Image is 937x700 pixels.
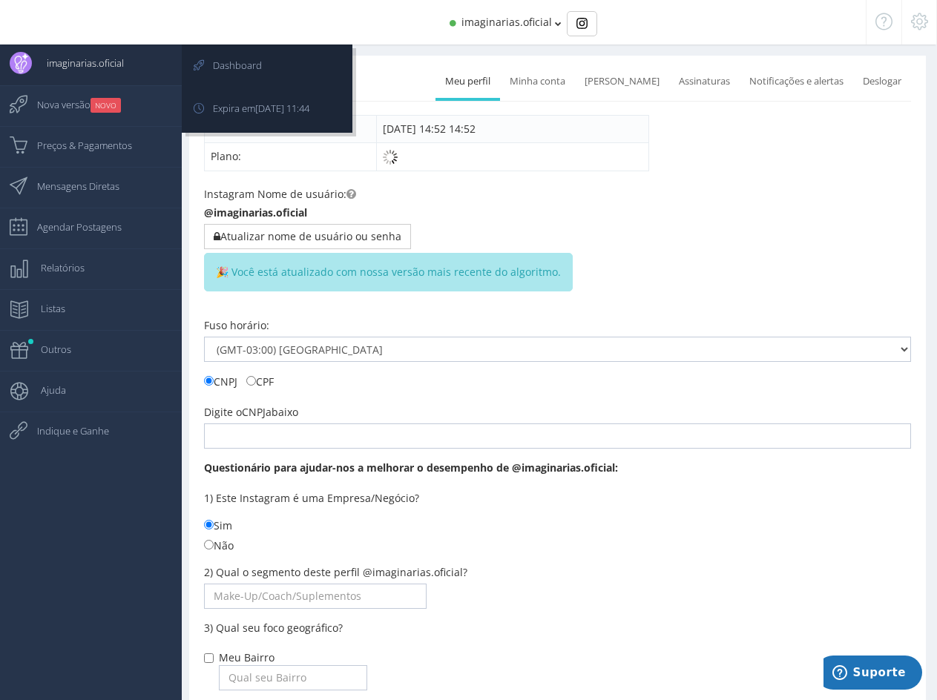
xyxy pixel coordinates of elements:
input: Não [204,540,214,549]
label: 3) Qual seu foco geográfico? [204,621,343,635]
span: Outros [26,331,71,368]
a: Expira em[DATE] 11:44 [184,90,350,131]
td: Plano: [205,142,377,171]
small: NOVO [91,98,121,113]
a: [PERSON_NAME] [575,65,669,98]
a: Deslogar [853,65,911,98]
td: [DATE] 14:52 14:52 [377,115,649,142]
input: Sim [204,520,214,529]
label: CNPJ [204,373,237,389]
b: @imaginarias.oficial [204,205,307,219]
input: CNPJ [204,376,214,386]
button: Atualizar nome de usuário ou senha [204,224,411,249]
label: 1) Este Instagram é uma Empresa/Negócio? [204,491,419,506]
label: Não [204,537,234,553]
span: Relatórios [26,249,85,286]
label: 2) Qual o segmento deste perfil @imaginarias.oficial? [204,565,467,580]
label: Meu Bairro [219,650,274,665]
img: User Image [10,52,32,74]
span: Nova versão [22,86,121,123]
img: Instagram_simple_icon.svg [576,18,588,29]
input: Make-Up/Coach/Suplementos [204,584,427,609]
span: imaginarias.oficial [461,15,552,29]
input: Meu Bairro [204,653,214,663]
span: CNPJ [242,405,266,419]
iframe: Abre um widget para que você possa encontrar mais informações [823,656,922,693]
span: Mensagens Diretas [22,168,119,205]
label: Sim [204,517,232,533]
a: Dashboard [184,47,350,87]
span: Expira em [198,90,309,127]
a: Assinaturas [669,65,740,98]
span: [DATE] 11:44 [255,102,309,115]
span: Ajuda [26,372,66,409]
img: loader.gif [383,150,398,165]
label: Digite o abaixo [204,405,298,420]
a: Minha conta [500,65,575,98]
label: Instagram Nome de usuário: [204,187,356,202]
span: 🎉 Você está atualizado com nossa versão mais recente do algoritmo. [204,253,573,291]
div: Basic example [567,11,597,36]
a: Notificações e alertas [740,65,853,98]
span: Dashboard [198,47,262,84]
span: Indique e Ganhe [22,412,109,449]
span: Preços & Pagamentos [22,127,132,164]
input: CPF [246,376,256,386]
b: Questionário para ajudar-nos a melhorar o desempenho de @imaginarias.oficial: [204,460,618,475]
span: Listas [26,290,65,327]
label: CPF [246,373,274,389]
span: imaginarias.oficial [32,44,124,82]
a: Meu perfil [435,65,500,98]
span: Agendar Postagens [22,208,122,245]
label: Fuso horário: [204,318,269,333]
input: Qual seu Bairro [219,665,367,690]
